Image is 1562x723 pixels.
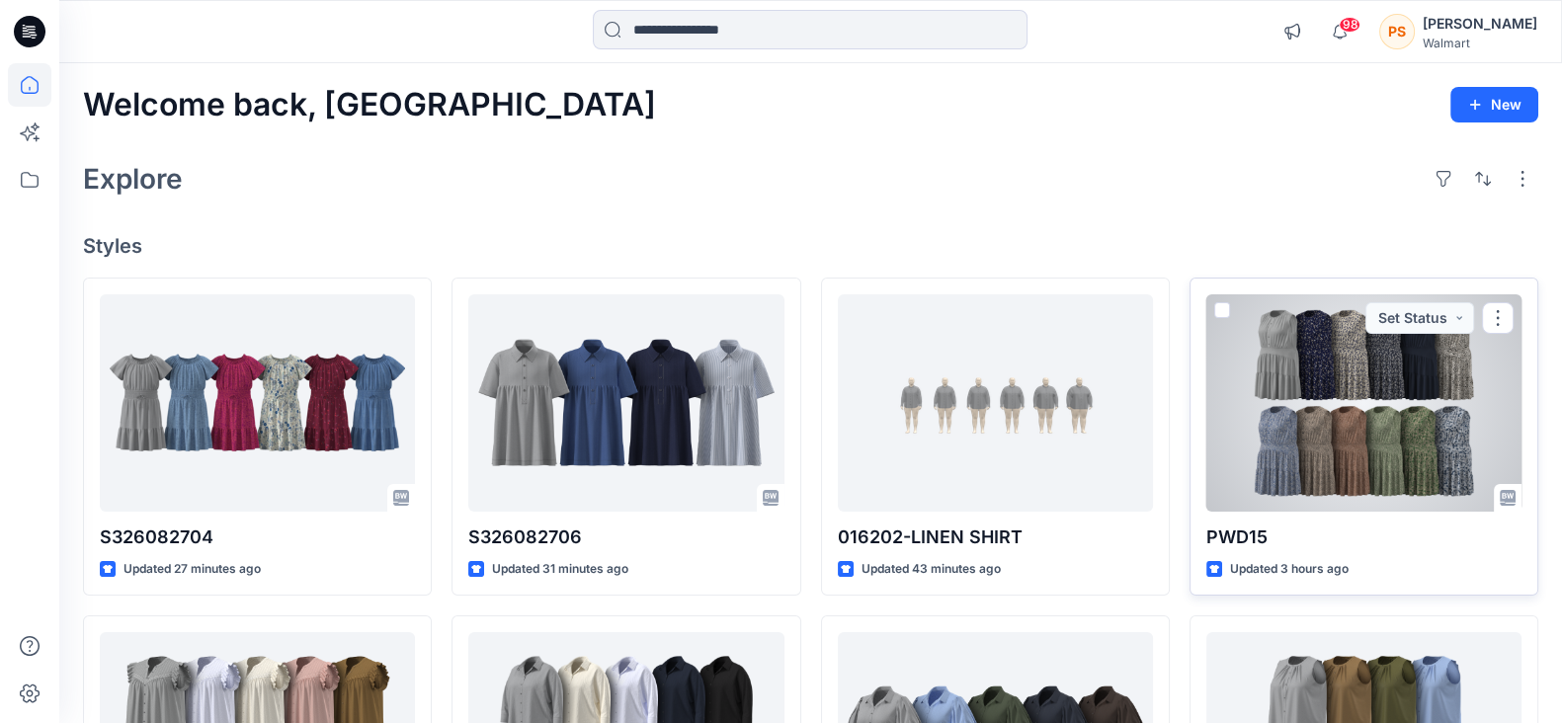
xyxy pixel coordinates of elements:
[492,559,628,580] p: Updated 31 minutes ago
[100,523,415,551] p: S326082704
[1206,523,1521,551] p: PWD15
[1339,17,1360,33] span: 98
[1379,14,1415,49] div: PS
[468,523,783,551] p: S326082706
[838,523,1153,551] p: 016202-LINEN SHIRT
[1230,559,1349,580] p: Updated 3 hours ago
[83,234,1538,258] h4: Styles
[1423,12,1537,36] div: [PERSON_NAME]
[468,294,783,512] a: S326082706
[83,163,183,195] h2: Explore
[123,559,261,580] p: Updated 27 minutes ago
[100,294,415,512] a: S326082704
[1206,294,1521,512] a: PWD15
[83,87,656,123] h2: Welcome back, [GEOGRAPHIC_DATA]
[1450,87,1538,122] button: New
[1423,36,1537,50] div: Walmart
[862,559,1001,580] p: Updated 43 minutes ago
[838,294,1153,512] a: 016202-LINEN SHIRT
